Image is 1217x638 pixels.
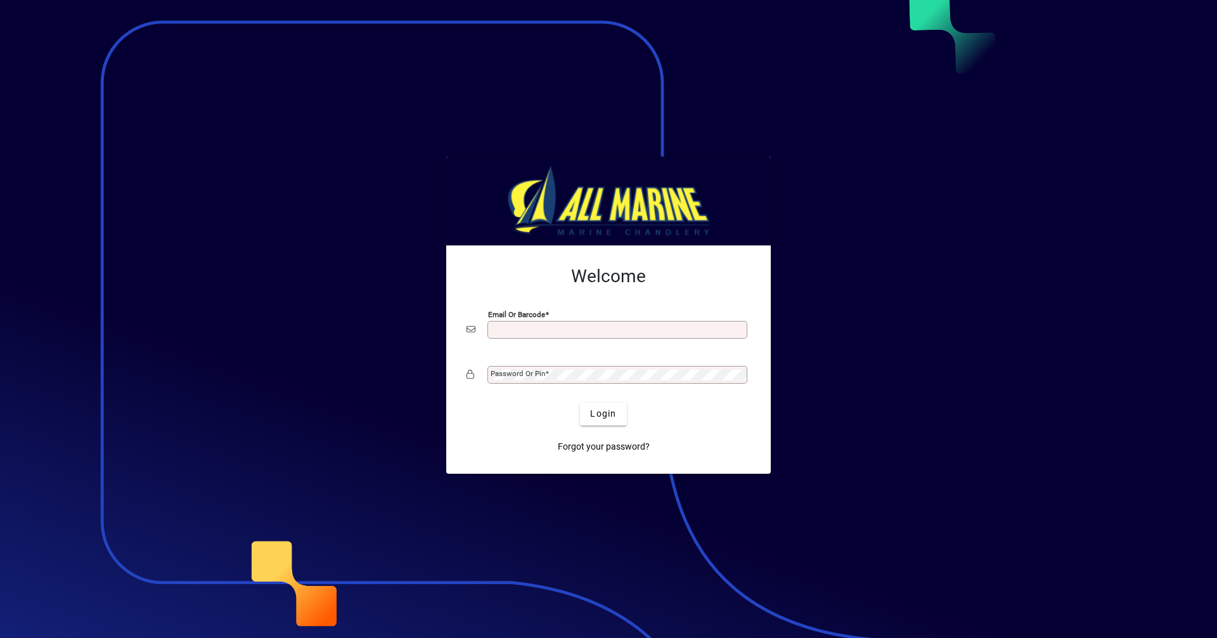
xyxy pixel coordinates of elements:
[590,407,616,420] span: Login
[580,403,626,426] button: Login
[491,369,545,378] mat-label: Password or Pin
[558,440,650,453] span: Forgot your password?
[553,436,655,459] a: Forgot your password?
[467,266,750,287] h2: Welcome
[488,309,545,318] mat-label: Email or Barcode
